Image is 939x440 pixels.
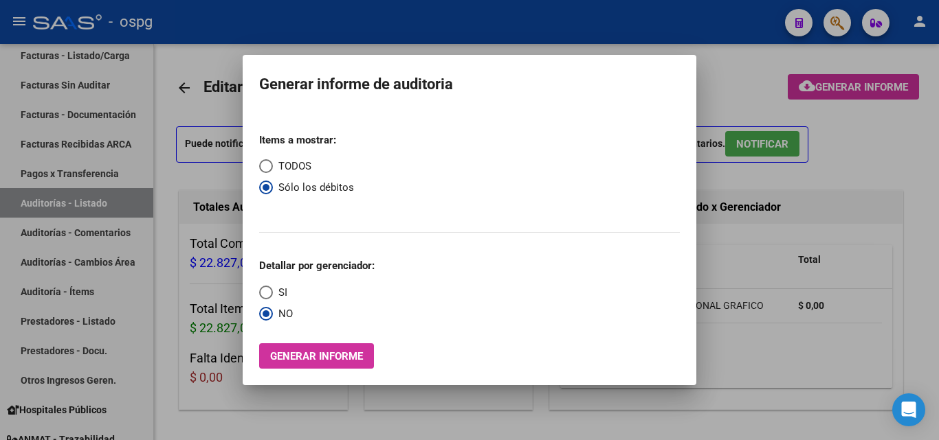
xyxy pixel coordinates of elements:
button: Generar informe [259,343,374,369]
div: Open Intercom Messenger [892,393,925,426]
span: Sólo los débitos [273,180,354,196]
strong: Items a mostrar: [259,134,336,146]
mat-radio-group: Select an option [259,248,375,321]
span: Generar informe [270,350,363,362]
strong: Detallar por gerenciador: [259,259,375,272]
span: TODOS [273,159,311,174]
mat-radio-group: Select an option [259,122,354,217]
h1: Generar informe de auditoria [259,71,680,97]
span: SI [273,285,287,301]
span: NO [273,306,293,322]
